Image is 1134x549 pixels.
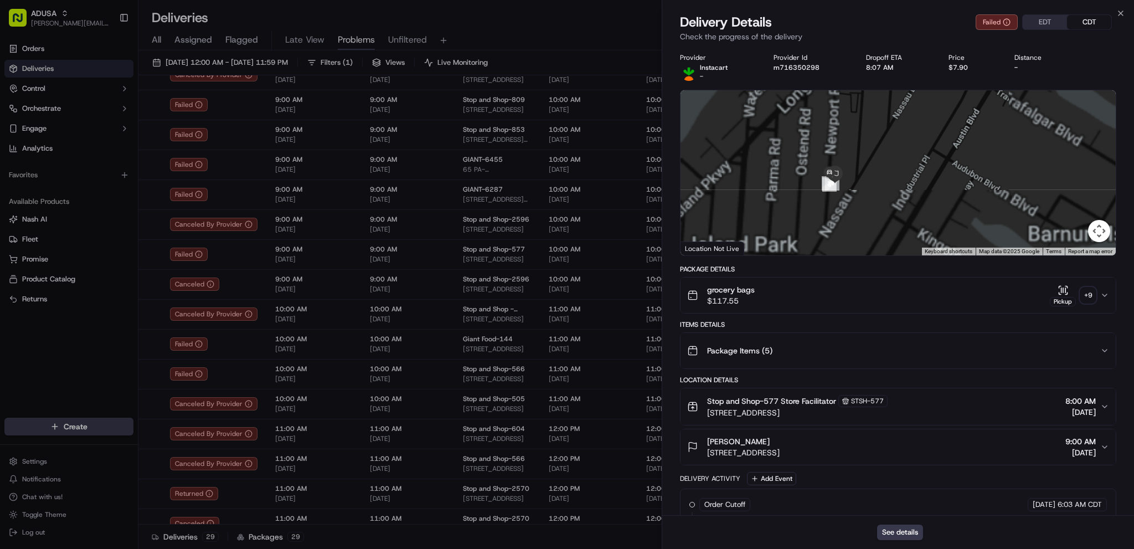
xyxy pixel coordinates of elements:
[126,172,149,181] span: [DATE]
[949,63,997,72] div: $7.90
[704,500,745,510] span: Order Cutoff
[680,320,1116,329] div: Items Details
[172,142,202,155] button: See all
[92,202,96,211] span: •
[1067,15,1111,29] button: CDT
[1065,447,1096,458] span: [DATE]
[105,248,178,259] span: API Documentation
[22,202,31,211] img: 1736555255976-a54dd68f-1ca7-489b-9aae-adbdc363a1c4
[681,333,1116,368] button: Package Items (5)
[1080,288,1096,303] div: + 9
[22,172,31,181] img: 1736555255976-a54dd68f-1ca7-489b-9aae-adbdc363a1c4
[866,63,931,72] div: 8:07 AM
[11,191,29,209] img: Matthew Saporito
[94,249,102,258] div: 💻
[1050,285,1096,306] button: Pickup+9
[681,278,1116,313] button: grocery bags$117.55Pickup+9
[707,284,755,295] span: grocery bags
[822,176,836,191] div: 3
[34,172,118,181] span: Wisdom [PERSON_NAME]
[11,44,202,62] p: Welcome 👋
[1046,248,1061,254] a: Terms (opens in new tab)
[23,106,43,126] img: 9188753566659_6852d8bf1fb38e338040_72.png
[866,53,931,62] div: Dropoff ETA
[681,388,1116,425] button: Stop and Shop-577 Store FacilitatorSTSH-577[STREET_ADDRESS]8:00 AM[DATE]
[11,144,74,153] div: Past conversations
[11,11,33,33] img: Nash
[1050,297,1076,306] div: Pickup
[110,275,134,283] span: Pylon
[1014,53,1070,62] div: Distance
[22,248,85,259] span: Knowledge Base
[707,345,772,356] span: Package Items ( 5 )
[979,248,1039,254] span: Map data ©2025 Google
[925,248,972,255] button: Keyboard shortcuts
[949,53,997,62] div: Price
[1088,220,1110,242] button: Map camera controls
[50,106,182,117] div: Start new chat
[700,72,703,81] span: -
[1023,15,1067,29] button: EDT
[707,447,780,458] span: [STREET_ADDRESS]
[1058,500,1102,510] span: 6:03 AM CDT
[680,53,756,62] div: Provider
[1068,248,1112,254] a: Report a map error
[707,407,888,418] span: [STREET_ADDRESS]
[822,177,837,192] div: 5
[707,436,770,447] span: [PERSON_NAME]
[89,243,182,263] a: 💻API Documentation
[1065,436,1096,447] span: 9:00 AM
[78,274,134,283] a: Powered byPylon
[680,31,1116,42] p: Check the progress of the delivery
[747,472,796,485] button: Add Event
[680,474,740,483] div: Delivery Activity
[707,295,755,306] span: $117.55
[50,117,152,126] div: We're available if you need us!
[976,14,1018,30] button: Failed
[877,525,923,540] button: See details
[681,429,1116,465] button: [PERSON_NAME][STREET_ADDRESS]9:00 AM[DATE]
[774,53,848,62] div: Provider Id
[681,242,744,255] div: Location Not Live
[7,243,89,263] a: 📗Knowledge Base
[120,172,124,181] span: •
[825,176,839,191] div: 4
[34,202,90,211] span: [PERSON_NAME]
[11,106,31,126] img: 1736555255976-a54dd68f-1ca7-489b-9aae-adbdc363a1c4
[1033,500,1055,510] span: [DATE]
[680,376,1116,384] div: Location Details
[700,63,728,72] p: Instacart
[11,249,20,258] div: 📗
[1065,396,1096,407] span: 8:00 AM
[774,63,819,72] button: m716350298
[1065,407,1096,418] span: [DATE]
[680,63,698,81] img: profile_instacart_ahold_partner.png
[98,202,121,211] span: [DATE]
[851,397,884,406] span: STSH-577
[680,265,1116,274] div: Package Details
[11,161,29,183] img: Wisdom Oko
[1050,285,1076,306] button: Pickup
[683,241,720,255] img: Google
[1014,63,1070,72] div: -
[680,13,772,31] span: Delivery Details
[683,241,720,255] a: Open this area in Google Maps (opens a new window)
[188,109,202,122] button: Start new chat
[707,396,836,407] span: Stop and Shop-577 Store Facilitator
[29,71,199,83] input: Got a question? Start typing here...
